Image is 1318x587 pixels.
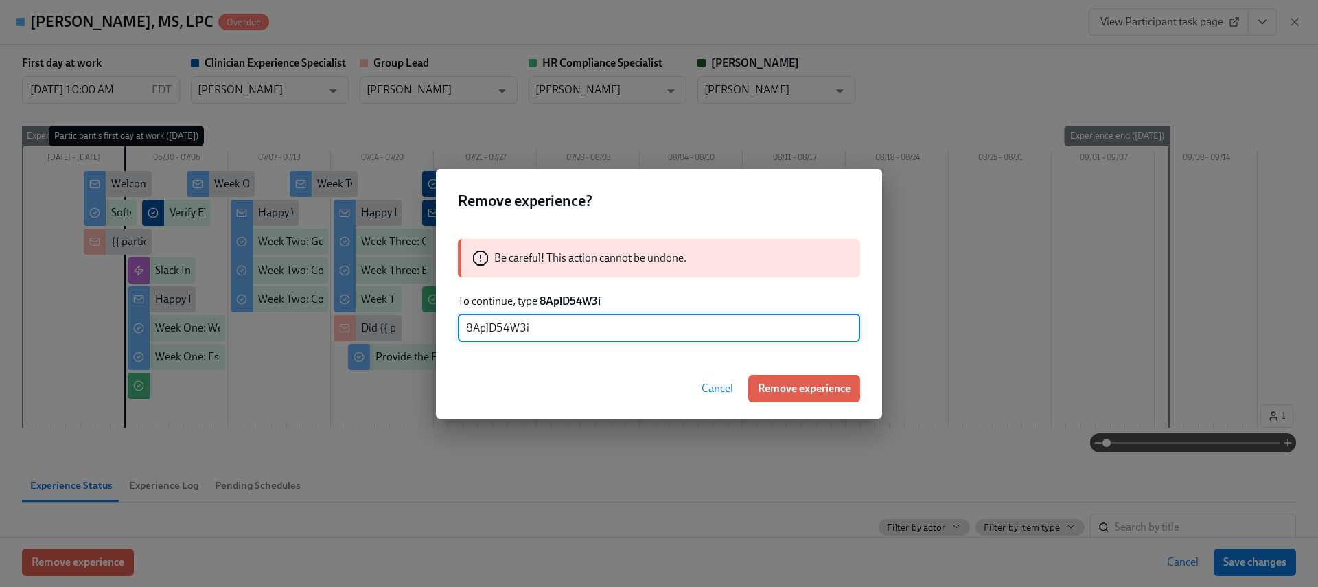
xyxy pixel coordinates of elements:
button: Remove experience [748,375,860,402]
p: Be careful! This action cannot be undone. [494,251,686,266]
button: Cancel [692,375,743,402]
strong: 8AplD54W3i [540,295,601,308]
p: To continue, type [458,294,860,309]
span: Cancel [702,382,733,395]
h2: Remove experience? [458,191,860,211]
span: Remove experience [758,382,851,395]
